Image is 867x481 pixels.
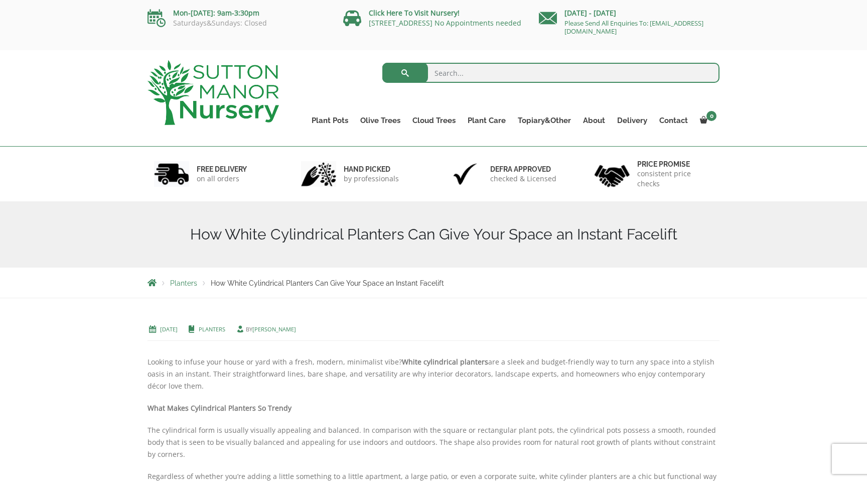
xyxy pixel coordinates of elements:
[148,60,279,125] img: logo
[235,325,296,333] span: by
[490,174,556,184] p: checked & Licensed
[637,169,713,189] p: consistent price checks
[154,161,189,187] img: 1.jpg
[694,113,719,128] a: 0
[706,111,716,121] span: 0
[252,325,296,333] a: [PERSON_NAME]
[577,113,611,128] a: About
[148,279,719,287] nav: Breadcrumbs
[382,63,720,83] input: Search...
[148,424,719,460] p: The cylindrical form is usually visually appealing and balanced. In comparison with the square or...
[369,8,460,18] a: Click Here To Visit Nursery!
[197,174,247,184] p: on all orders
[148,403,292,413] strong: What Makes Cylindrical Planters So Trendy
[148,225,719,244] h1: How White Cylindrical Planters Can Give Your Space an Instant Facelift
[197,165,247,174] h6: FREE DELIVERY
[148,19,328,27] p: Saturdays&Sundays: Closed
[369,18,521,28] a: [STREET_ADDRESS] No Appointments needed
[301,161,336,187] img: 2.jpg
[539,7,719,19] p: [DATE] - [DATE]
[344,174,399,184] p: by professionals
[462,113,512,128] a: Plant Care
[170,279,197,287] a: Planters
[402,357,488,367] strong: White cylindrical planters
[564,19,703,36] a: Please Send All Enquiries To: [EMAIL_ADDRESS][DOMAIN_NAME]
[490,165,556,174] h6: Defra approved
[653,113,694,128] a: Contact
[211,279,444,287] span: How White Cylindrical Planters Can Give Your Space an Instant Facelift
[148,319,719,392] p: Looking to infuse your house or yard with a fresh, modern, minimalist vibe? are a sleek and budge...
[448,161,483,187] img: 3.jpg
[354,113,406,128] a: Olive Trees
[344,165,399,174] h6: hand picked
[148,7,328,19] p: Mon-[DATE]: 9am-3:30pm
[406,113,462,128] a: Cloud Trees
[512,113,577,128] a: Topiary&Other
[637,160,713,169] h6: Price promise
[611,113,653,128] a: Delivery
[160,325,178,333] a: [DATE]
[595,159,630,189] img: 4.jpg
[306,113,354,128] a: Plant Pots
[199,325,225,333] a: Planters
